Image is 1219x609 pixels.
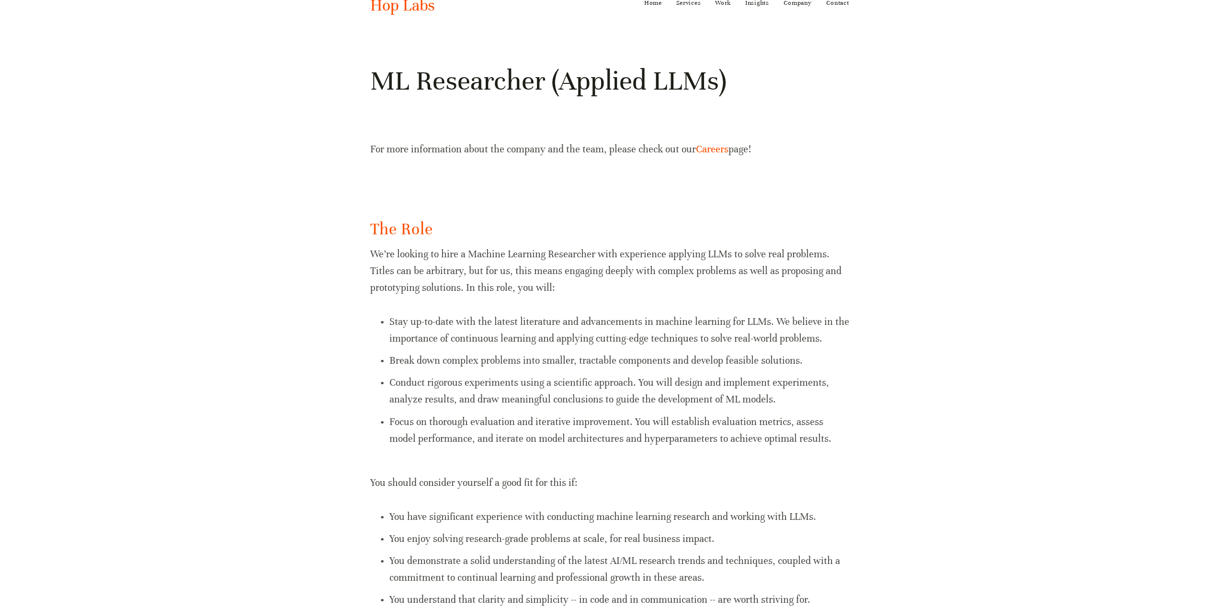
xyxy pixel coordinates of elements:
[370,64,849,98] h1: ML Researcher (Applied LLMs)
[370,458,849,491] p: You should consider yourself a good fit for this if:
[389,552,849,586] p: You demonstrate a solid understanding of the latest AI/ML research trends and techniques, coupled...
[370,141,849,158] p: For more information about the company and the team, please check out our page!
[696,143,729,155] a: Careers
[389,508,849,525] p: You have significant experience with conducting machine learning research and working with LLMs.
[389,530,849,547] p: You enjoy solving research-grade problems at scale, for real business impact.
[389,313,849,347] p: Stay up-to-date with the latest literature and advancements in machine learning for LLMs. We beli...
[370,218,849,241] h2: The Role
[370,246,849,297] p: We’re looking to hire a Machine Learning Researcher with experience applying LLMs to solve real p...
[389,374,849,408] p: Conduct rigorous experiments using a scientific approach. You will design and implement experimen...
[389,414,849,447] p: Focus on thorough evaluation and iterative improvement. You will establish evaluation metrics, as...
[389,591,849,608] p: You understand that clarity and simplicity -- in code and in communication -- are worth striving ...
[389,352,849,369] p: Break down complex problems into smaller, tractable components and develop feasible solutions.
